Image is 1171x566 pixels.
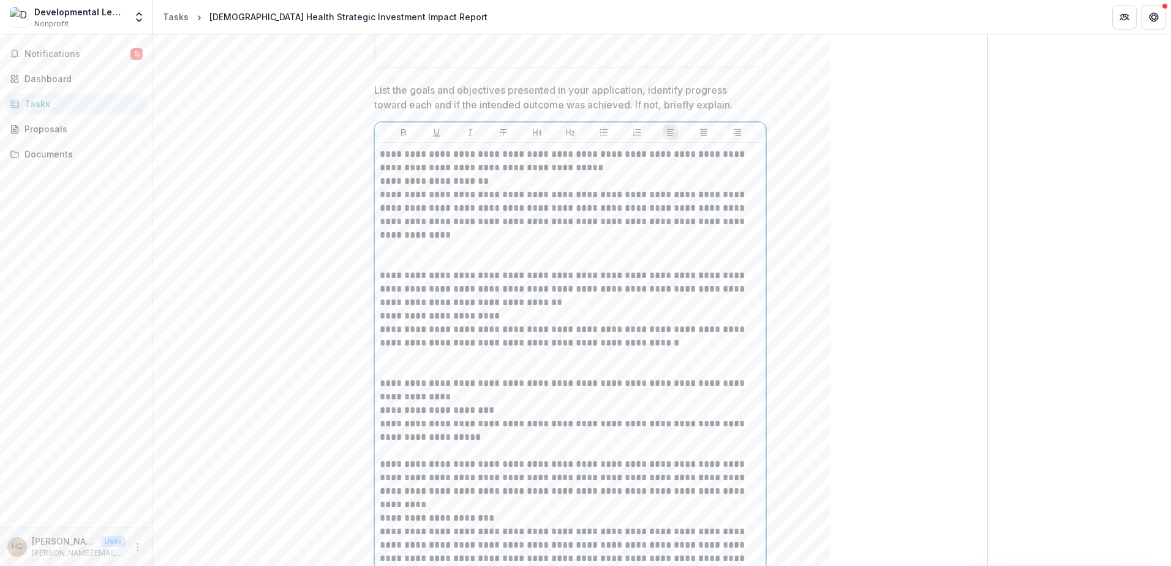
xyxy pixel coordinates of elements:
[5,44,148,64] button: Notifications5
[429,125,444,140] button: Underline
[24,148,138,160] div: Documents
[24,72,138,85] div: Dashboard
[563,125,578,140] button: Heading 2
[158,8,194,26] a: Tasks
[24,97,138,110] div: Tasks
[5,94,148,114] a: Tasks
[396,125,411,140] button: Bold
[5,119,148,139] a: Proposals
[12,543,23,551] div: Heather Corey
[130,5,148,29] button: Open entity switcher
[24,49,130,59] span: Notifications
[374,83,759,112] p: List the goals and objectives presented in your application, identify progress toward each and if...
[5,144,148,164] a: Documents
[209,10,488,23] div: [DEMOGRAPHIC_DATA] Health Strategic Investment Impact Report
[696,125,711,140] button: Align Center
[158,8,492,26] nav: breadcrumb
[100,536,126,547] p: User
[10,7,29,27] img: Developmental Learning Center
[163,10,189,23] div: Tasks
[32,548,126,559] p: [PERSON_NAME][EMAIL_ADDRESS][PERSON_NAME][DOMAIN_NAME]
[663,125,678,140] button: Align Left
[34,18,69,29] span: Nonprofit
[34,6,126,18] div: Developmental Learning Center
[32,535,96,548] p: [PERSON_NAME]
[597,125,611,140] button: Bullet List
[630,125,644,140] button: Ordered List
[463,125,478,140] button: Italicize
[5,69,148,89] a: Dashboard
[496,125,511,140] button: Strike
[24,123,138,135] div: Proposals
[1142,5,1166,29] button: Get Help
[130,540,145,554] button: More
[1112,5,1137,29] button: Partners
[530,125,544,140] button: Heading 1
[130,48,143,60] span: 5
[730,125,745,140] button: Align Right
